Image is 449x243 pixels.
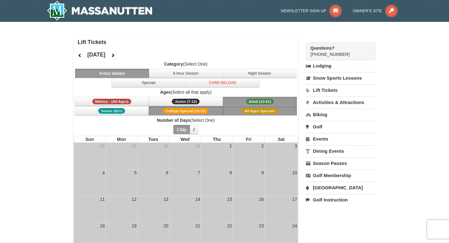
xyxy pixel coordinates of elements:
[186,78,260,87] button: Card Reload
[306,97,375,108] a: Activities & Attractions
[306,170,375,181] a: Golf Membership
[281,8,326,13] span: Newsletter Sign Up
[74,61,298,67] label: (Select One)
[229,143,233,149] div: 1
[131,143,137,149] div: 29
[163,196,169,202] div: 13
[306,72,375,84] a: Snow Sports Lessons
[98,108,125,114] span: Senior (62+)
[311,45,364,57] span: [PHONE_NUMBER]
[242,108,278,114] span: All Ages Specials
[306,194,375,206] a: Golf Instruction
[75,69,149,78] button: 4-Hour Session
[306,133,375,145] a: Events
[292,196,298,202] div: 17
[133,170,137,176] div: 5
[172,99,200,104] span: Junior (7-12)
[311,46,335,51] strong: Questions?
[99,143,105,149] div: 28
[292,223,298,229] div: 24
[160,90,171,95] strong: Ages
[190,125,199,134] button: 2
[163,108,209,114] span: College Special (18-22)
[306,121,375,132] a: Golf
[223,97,297,106] button: Adult (13-61)
[74,89,298,95] label: (Select all that apply)
[306,109,375,120] a: Biking
[78,39,298,45] h4: Lift Tickets
[226,196,233,202] div: 15
[281,8,342,13] a: Newsletter Sign Up
[306,182,375,193] a: [GEOGRAPHIC_DATA]
[74,117,298,123] label: (Select One)
[164,62,183,67] strong: Category
[306,145,375,157] a: Dining Events
[112,78,186,87] button: Specials
[149,97,223,106] button: Junior (7-12)
[353,8,382,13] span: Owner's Site
[75,97,149,106] button: Military - (All Ages)
[87,52,105,58] h4: [DATE]
[47,1,152,21] img: Massanutten Resort Logo
[223,106,297,116] button: All Ages Specials
[74,136,105,143] th: Sun
[102,170,105,176] div: 4
[195,223,201,229] div: 21
[226,223,233,229] div: 22
[149,69,223,78] button: 8-Hour Session
[163,143,169,149] div: 30
[229,170,233,176] div: 8
[47,1,152,21] a: Massanutten Resort
[195,196,201,202] div: 14
[353,8,398,13] a: Owner's Site
[258,223,264,229] div: 23
[261,170,264,176] div: 9
[75,106,149,116] button: Senior (62+)
[201,136,233,143] th: Thu
[246,99,274,104] span: Adult (13-61)
[131,223,137,229] div: 19
[306,157,375,169] a: Season Passes
[264,136,298,143] th: Sat
[163,223,169,229] div: 20
[137,136,169,143] th: Tues
[149,106,223,116] button: College Special (18-22)
[92,99,131,104] span: Military - (All Ages)
[261,143,264,149] div: 2
[258,196,264,202] div: 16
[306,60,375,72] a: Lodging
[294,143,298,149] div: 3
[99,223,105,229] div: 18
[233,136,264,143] th: Fri
[195,143,201,149] div: 31
[131,196,137,202] div: 12
[292,170,298,176] div: 10
[165,170,169,176] div: 6
[306,84,375,96] a: Lift Tickets
[105,136,137,143] th: Mon
[99,196,105,202] div: 11
[169,136,201,143] th: Wed
[157,118,190,123] strong: Number of Days
[223,69,297,78] button: Night Session
[197,170,201,176] div: 7
[173,125,190,134] button: 1 Day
